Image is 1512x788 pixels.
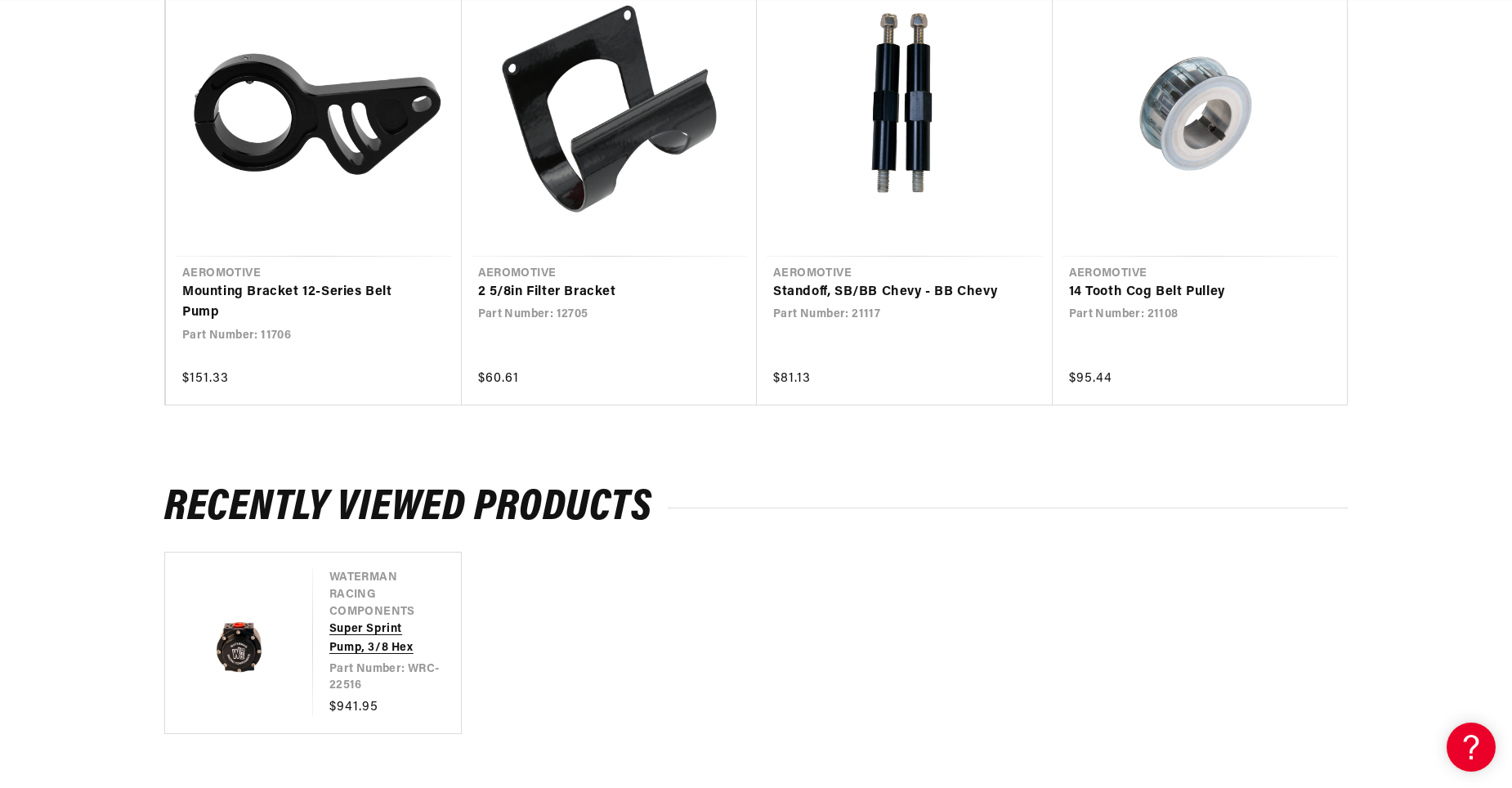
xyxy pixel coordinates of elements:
ul: Slider [164,552,1348,734]
a: 14 Tooth Cog Belt Pulley [1069,282,1316,303]
a: Super Sprint Pump, 3/8 Hex [329,620,428,657]
a: Standoff, SB/BB Chevy - BB Chevy [773,282,1020,303]
a: Mounting Bracket 12-Series Belt Pump [182,282,429,324]
h2: Recently Viewed Products [164,489,1348,527]
a: 2 5/8in Filter Bracket [478,282,725,303]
